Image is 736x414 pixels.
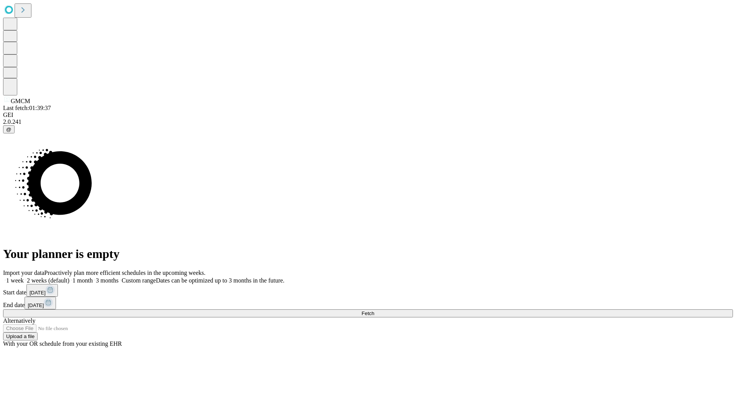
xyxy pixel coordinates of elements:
[11,98,30,104] span: GMCM
[3,105,51,111] span: Last fetch: 01:39:37
[6,277,24,284] span: 1 week
[3,112,733,118] div: GEI
[3,340,122,347] span: With your OR schedule from your existing EHR
[3,332,38,340] button: Upload a file
[44,269,205,276] span: Proactively plan more efficient schedules in the upcoming weeks.
[25,297,56,309] button: [DATE]
[3,118,733,125] div: 2.0.241
[3,247,733,261] h1: Your planner is empty
[361,310,374,316] span: Fetch
[3,269,44,276] span: Import your data
[96,277,118,284] span: 3 months
[3,309,733,317] button: Fetch
[6,127,11,132] span: @
[156,277,284,284] span: Dates can be optimized up to 3 months in the future.
[3,317,35,324] span: Alternatively
[30,290,46,296] span: [DATE]
[3,125,15,133] button: @
[3,297,733,309] div: End date
[27,277,69,284] span: 2 weeks (default)
[122,277,156,284] span: Custom range
[3,284,733,297] div: Start date
[28,302,44,308] span: [DATE]
[26,284,58,297] button: [DATE]
[72,277,93,284] span: 1 month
